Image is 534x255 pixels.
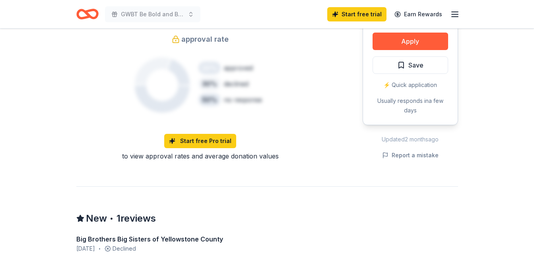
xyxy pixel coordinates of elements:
a: Start free Pro trial [164,134,236,148]
button: Apply [373,33,448,50]
div: 30 % [198,77,221,90]
span: 1 reviews [117,212,156,225]
span: • [99,245,101,252]
span: [DATE] [76,244,95,253]
div: Updated 2 months ago [363,135,458,144]
div: no response [224,95,262,104]
span: • [109,214,113,223]
div: approved [224,63,253,73]
button: GWBT Be Bold and BeYOUtiful Blueprint Conference [105,6,200,22]
a: Earn Rewards [390,7,447,21]
div: Big Brothers Big Sisters of Yellowstone County [76,234,248,244]
div: 20 % [198,62,221,74]
span: approval rate [181,33,229,46]
div: declined [224,79,249,89]
button: Report a mistake [382,151,439,160]
button: Save [373,56,448,74]
span: GWBT Be Bold and BeYOUtiful Blueprint Conference [121,10,184,19]
div: Declined [76,244,248,253]
div: to view approval rates and average donation values [76,151,324,161]
a: Start free trial [327,7,386,21]
div: Usually responds in a few days [373,96,448,115]
a: Home [76,5,99,23]
div: ⚡️ Quick application [373,80,448,90]
div: 50 % [198,93,221,106]
span: New [86,212,107,225]
span: Save [408,60,423,70]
